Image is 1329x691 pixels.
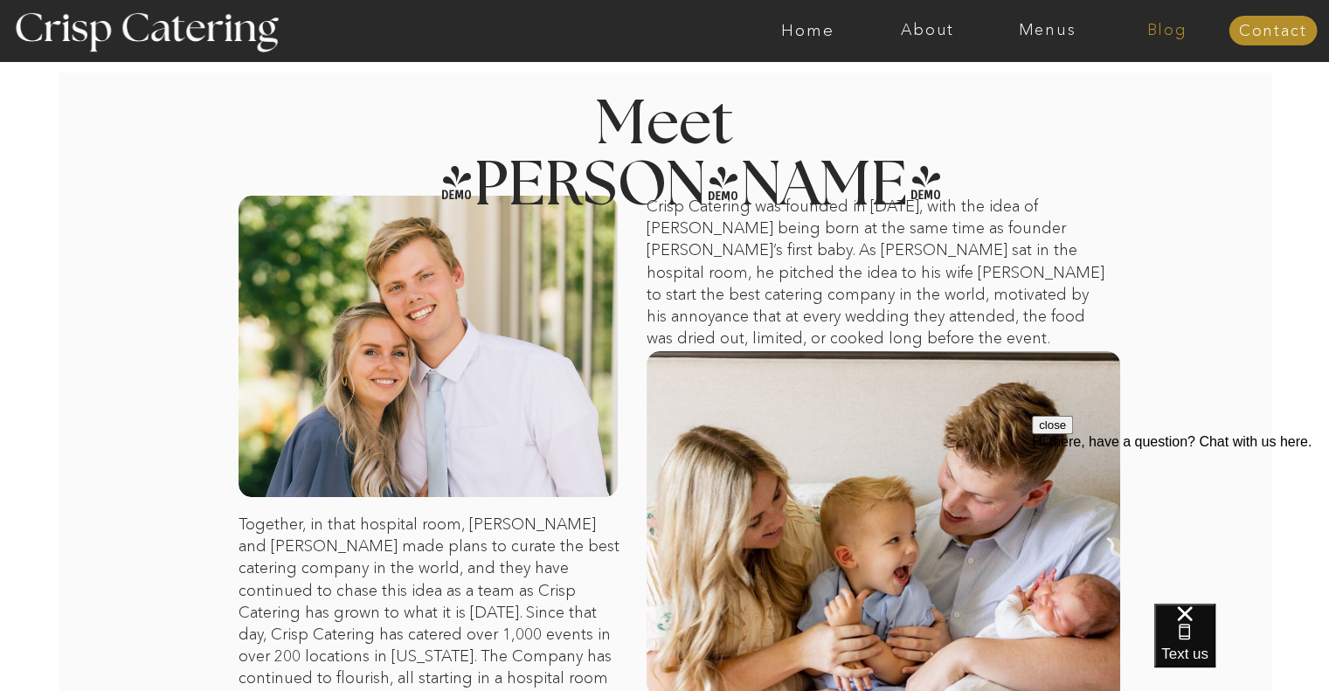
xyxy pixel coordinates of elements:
a: About [868,22,987,39]
a: Home [748,22,868,39]
a: Menus [987,22,1107,39]
a: Contact [1229,23,1317,40]
h2: Meet [PERSON_NAME] [439,94,891,163]
iframe: podium webchat widget bubble [1154,604,1329,691]
p: Crisp Catering was founded in [DATE], with the idea of [PERSON_NAME] being born at the same time ... [647,196,1110,351]
a: Blog [1107,22,1227,39]
iframe: podium webchat widget prompt [1032,416,1329,625]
